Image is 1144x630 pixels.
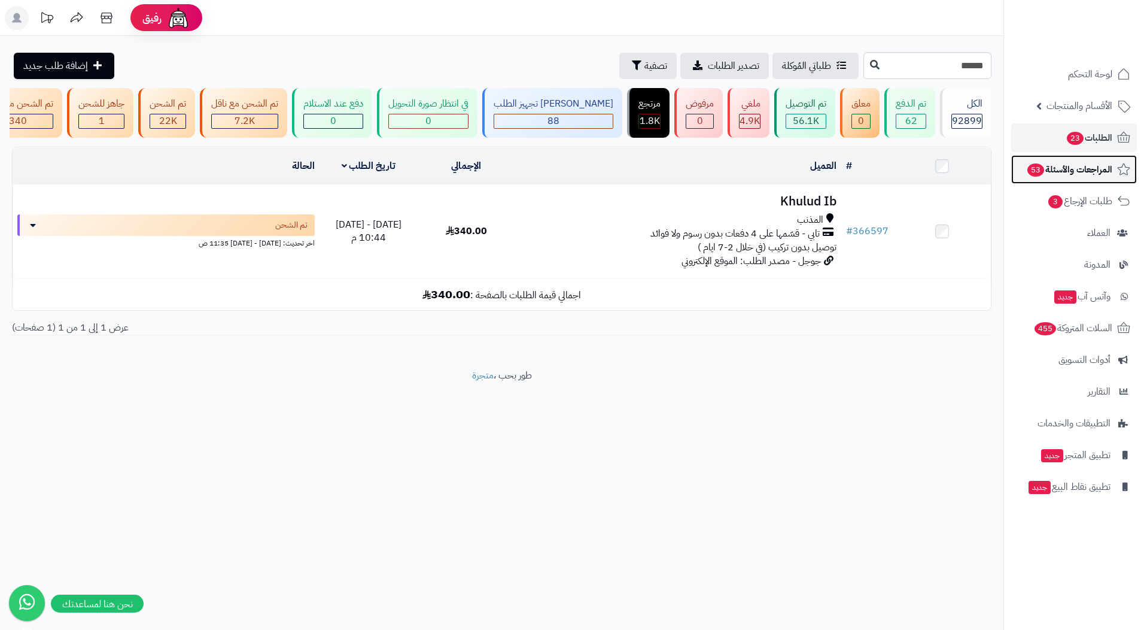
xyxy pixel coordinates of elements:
[1033,320,1112,337] span: السلات المتروكة
[1011,409,1137,438] a: التطبيقات والخدمات
[547,114,559,128] span: 88
[1027,163,1044,177] span: 53
[235,114,255,128] span: 7.2K
[1011,123,1137,152] a: الطلبات23
[1026,161,1112,178] span: المراجعات والأسئلة
[772,88,838,138] a: تم التوصيل 56.1K
[786,97,826,111] div: تم التوصيل
[150,114,185,128] div: 22032
[838,88,882,138] a: معلق 0
[451,159,481,173] a: الإجمالي
[211,97,278,111] div: تم الشحن مع ناقل
[793,114,819,128] span: 56.1K
[78,97,124,111] div: جاهز للشحن
[9,114,27,128] span: 340
[739,97,760,111] div: ملغي
[290,88,375,138] a: دفع عند الاستلام 0
[846,224,889,238] a: #366597
[1029,481,1051,494] span: جديد
[79,114,124,128] div: 1
[1058,352,1110,368] span: أدوات التسويق
[896,97,926,111] div: تم الدفع
[1088,383,1110,400] span: التقارير
[846,224,853,238] span: #
[1011,219,1137,247] a: العملاء
[14,53,114,79] a: إضافة طلب جديد
[740,114,760,128] span: 4.9K
[952,114,982,128] span: 92899
[422,285,470,303] b: 340.00
[1011,250,1137,279] a: المدونة
[1053,288,1110,305] span: وآتس آب
[1011,314,1137,343] a: السلات المتروكة455
[65,88,136,138] a: جاهز للشحن 1
[197,88,290,138] a: تم الشحن مع ناقل 7.2K
[1037,415,1110,432] span: التطبيقات والخدمات
[17,236,315,249] div: اخر تحديث: [DATE] - [DATE] 11:35 ص
[292,159,315,173] a: الحالة
[1011,155,1137,184] a: المراجعات والأسئلة53
[640,114,660,128] span: 1.8K
[1011,472,1137,501] a: تطبيق نقاط البيعجديد
[708,59,759,73] span: تصدير الطلبات
[303,97,363,111] div: دفع عند الاستلام
[882,88,938,138] a: تم الدفع 62
[99,114,105,128] span: 1
[896,114,926,128] div: 62
[1048,195,1063,208] span: 3
[852,114,870,128] div: 0
[23,59,88,73] span: إضافة طلب جديد
[697,114,703,128] span: 0
[905,114,917,128] span: 62
[698,240,836,255] span: توصيل بدون تركيب (في خلال 2-7 ايام )
[1054,290,1076,304] span: جديد
[681,254,821,268] span: جوجل - مصدر الطلب: الموقع الإلكتروني
[1087,225,1110,241] span: العملاء
[680,53,769,79] a: تصدير الطلبات
[650,227,820,241] span: تابي - قسّمها على 4 دفعات بدون رسوم ولا فوائد
[150,97,186,111] div: تم الشحن
[425,114,431,128] span: 0
[1041,449,1063,462] span: جديد
[672,88,725,138] a: مرفوض 0
[389,114,468,128] div: 0
[851,97,871,111] div: معلق
[1068,66,1112,83] span: لوحة التحكم
[1027,478,1110,495] span: تطبيق نقاط البيع
[810,159,836,173] a: العميل
[342,159,396,173] a: تاريخ الطلب
[1011,441,1137,470] a: تطبيق المتجرجديد
[1046,98,1112,114] span: الأقسام والمنتجات
[13,278,991,310] td: اجمالي قيمة الطلبات بالصفحة :
[619,53,677,79] button: تصفية
[520,195,836,208] h3: Khulud Ib
[725,88,772,138] a: ملغي 4.9K
[330,114,336,128] span: 0
[797,213,823,227] span: المذنب
[1011,346,1137,374] a: أدوات التسويق
[446,224,487,238] span: 340.00
[625,88,672,138] a: مرتجع 1.8K
[786,114,826,128] div: 56052
[644,59,667,73] span: تصفية
[275,219,308,231] span: تم الشحن
[494,97,613,111] div: [PERSON_NAME] تجهيز الطلب
[951,97,982,111] div: الكل
[336,217,401,246] span: [DATE] - [DATE] 10:44 م
[159,114,177,128] span: 22K
[638,97,661,111] div: مرتجع
[3,321,502,335] div: عرض 1 إلى 1 من 1 (1 صفحات)
[1067,132,1084,145] span: 23
[740,114,760,128] div: 4919
[494,114,613,128] div: 88
[772,53,859,79] a: طلباتي المُوكلة
[1011,282,1137,311] a: وآتس آبجديد
[472,368,494,383] a: متجرة
[1011,187,1137,216] a: طلبات الإرجاع3
[1011,60,1137,89] a: لوحة التحكم
[142,11,162,25] span: رفيق
[136,88,197,138] a: تم الشحن 22K
[1066,129,1112,146] span: الطلبات
[639,114,660,128] div: 1763
[375,88,480,138] a: في انتظار صورة التحويل 0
